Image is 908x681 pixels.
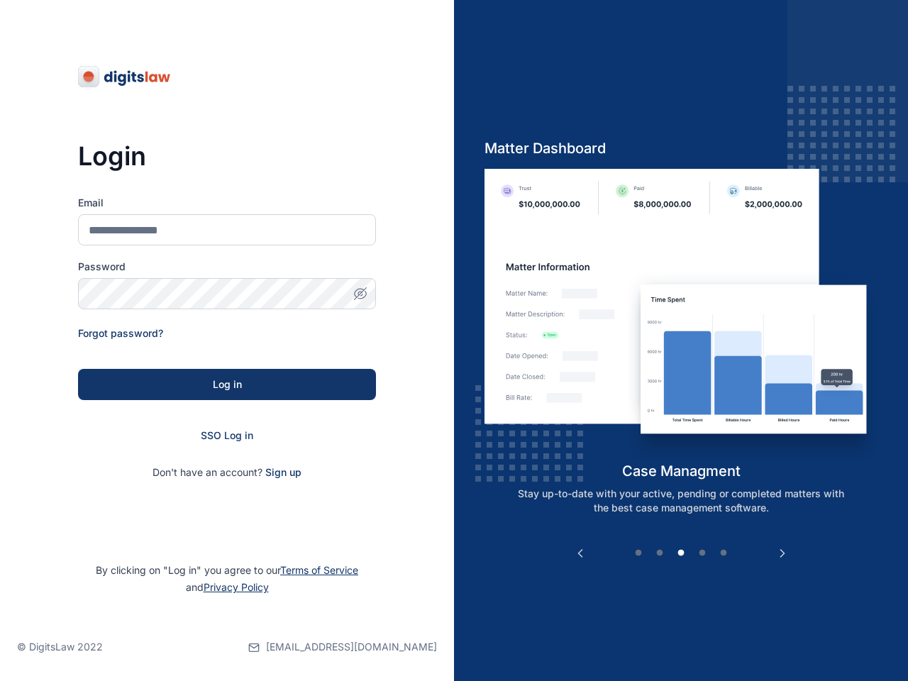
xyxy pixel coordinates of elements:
[266,640,437,654] span: [EMAIL_ADDRESS][DOMAIN_NAME]
[78,65,172,88] img: digitslaw-logo
[716,546,731,560] button: 5
[204,581,269,593] a: Privacy Policy
[78,196,376,210] label: Email
[78,465,376,480] p: Don't have an account?
[78,260,376,274] label: Password
[17,640,103,654] p: © DigitsLaw 2022
[78,327,163,339] a: Forgot password?
[280,564,358,576] a: Terms of Service
[775,546,790,560] button: Next
[78,369,376,400] button: Log in
[485,461,878,481] h5: case managment
[78,142,376,170] h3: Login
[631,546,646,560] button: 1
[201,429,253,441] a: SSO Log in
[17,562,437,596] p: By clicking on "Log in" you agree to our
[101,377,353,392] div: Log in
[499,487,863,515] p: Stay up-to-date with your active, pending or completed matters with the best case management soft...
[485,169,878,461] img: case-management
[674,546,688,560] button: 3
[653,546,667,560] button: 2
[573,546,587,560] button: Previous
[265,465,301,480] span: Sign up
[248,613,437,681] a: [EMAIL_ADDRESS][DOMAIN_NAME]
[695,546,709,560] button: 4
[485,138,878,158] h5: Matter Dashboard
[186,581,269,593] span: and
[265,466,301,478] a: Sign up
